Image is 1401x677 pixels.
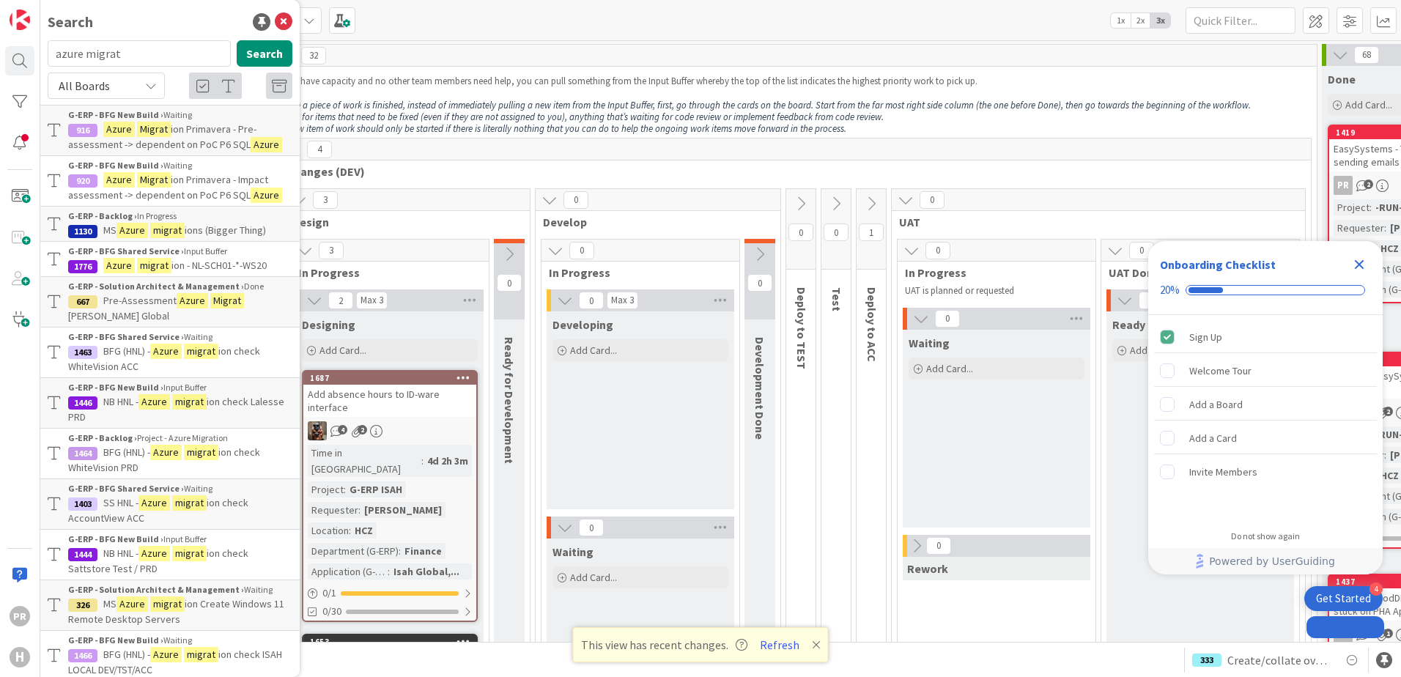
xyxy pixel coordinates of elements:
mark: migrat [150,596,185,612]
div: Search [48,11,93,33]
div: HCZ [351,522,377,539]
span: UAT [899,215,1287,229]
mark: Azure [117,596,148,612]
b: G-ERP - Backlog › [68,210,137,221]
div: 916 [68,124,97,137]
b: G-ERP - BFG Shared Service › [68,245,184,256]
span: All Boards [59,78,110,93]
div: Sign Up [1189,328,1222,346]
mark: migrat [184,647,218,662]
span: Add Card... [570,344,617,357]
div: Invite Members is incomplete. [1154,456,1377,488]
div: Close Checklist [1348,253,1371,276]
span: 0 [1139,292,1164,309]
div: Get Started [1316,591,1371,606]
div: G-ERP ISAH [346,481,406,497]
mark: Migrat [137,122,171,137]
a: G-ERP - Solution Architect & Management ›Waiting326MSAzuremigration Create Windows 11 Remote Desk... [40,580,300,631]
b: G-ERP - BFG New Build › [68,109,163,120]
span: MS [103,597,117,610]
div: Add absence hours to ID-ware interface [303,385,476,417]
div: Location [308,522,349,539]
div: Add a Card [1189,429,1237,447]
div: Sign Up is complete. [1154,321,1377,353]
span: 32 [301,47,326,64]
div: 1463 [68,346,97,359]
a: 1687Add absence hours to ID-ware interfaceVKTime in [GEOGRAPHIC_DATA]:4d 2h 3mProject:G-ERP ISAHR... [302,370,478,622]
span: In Progress [298,265,470,280]
span: 0 / 1 [322,585,336,601]
div: Location [1334,240,1375,256]
span: 2 [358,425,367,434]
a: G-ERP - BFG Shared Service ›Waiting1463BFG (HNL) -Azuremigration check WhiteVision ACC [40,328,300,377]
div: Finance [401,543,446,559]
em: Once a piece of work is finished, instead of immediately pulling a new item from the Input Buffer... [281,99,1251,111]
p: UAT is planned or requested [905,285,1078,297]
span: MS [103,223,117,237]
span: 0 [824,223,849,241]
div: Max 3 [361,297,383,304]
span: Deploy to TEST [794,287,809,369]
mark: Azure [138,495,170,511]
div: Welcome Tour is incomplete. [1154,355,1377,387]
b: G-ERP - Backlog › [68,432,137,443]
div: Input Buffer [68,245,292,258]
span: Done [1328,72,1356,86]
span: SS HNL - [103,496,138,509]
input: Search for title... [48,40,231,67]
div: 1653 [303,635,476,648]
div: [PERSON_NAME] [361,502,446,518]
mark: Azure [117,223,148,238]
div: 0/1 [303,584,476,602]
div: Project - Azure Migration [68,432,292,445]
mark: Migrat [210,293,244,308]
b: G-ERP - BFG New Build › [68,533,163,544]
span: 0 [579,292,604,309]
div: 1403 [68,497,97,511]
span: : [1375,240,1377,256]
span: ions (Bigger Thing) [185,223,266,237]
a: G-ERP - BFG New Build ›Waiting916AzureMigration Primavera - Pre-assessment -> dependent on PoC P6... [40,105,300,156]
div: Input Buffer [68,533,292,546]
span: Powered by UserGuiding [1209,552,1335,570]
span: 3x [1150,13,1170,28]
mark: Azure [138,546,170,561]
mark: Azure [177,293,208,308]
span: Waiting [552,544,594,559]
div: 20% [1160,284,1180,297]
div: 920 [68,174,97,188]
em: A new item of work should only be started if there is literally nothing that you can do to help t... [281,122,846,135]
span: 0 [747,274,772,292]
span: 0 [788,223,813,241]
b: G-ERP - BFG New Build › [68,635,163,645]
span: 0 [569,242,594,259]
div: In Progress [68,210,292,223]
mark: migrat [172,546,207,561]
div: Open Get Started checklist, remaining modules: 4 [1304,586,1383,611]
span: BFG (HNL) - [103,648,150,661]
mark: Azure [251,137,282,152]
div: PR [10,606,30,626]
a: G-ERP - Backlog ›In Progress1130MSAzuremigrations (Bigger Thing) [40,206,300,242]
div: 1653 [310,637,476,647]
span: 0 [935,310,960,328]
span: : [1369,199,1372,215]
span: Add Card... [926,362,973,375]
button: Refresh [755,635,805,654]
div: Project [308,481,344,497]
div: Checklist items [1148,315,1383,521]
div: Add a Board is incomplete. [1154,388,1377,421]
span: 0 [926,537,951,555]
a: G-ERP - Solution Architect & Management ›Done667Pre-AssessmentAzureMigrat[PERSON_NAME] Global [40,276,300,328]
span: Add Card... [1130,344,1177,357]
div: 333 [1192,654,1221,667]
mark: Azure [251,188,282,203]
div: Waiting [68,330,292,344]
span: : [358,502,361,518]
div: Onboarding Checklist [1160,256,1276,273]
em: Look for items that need to be fixed (even if they are not assigned to you), anything that’s wait... [281,111,884,123]
div: 1466 [68,649,97,662]
mark: Azure [103,258,135,273]
span: 0/30 [322,604,341,619]
mark: Azure [150,344,182,359]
